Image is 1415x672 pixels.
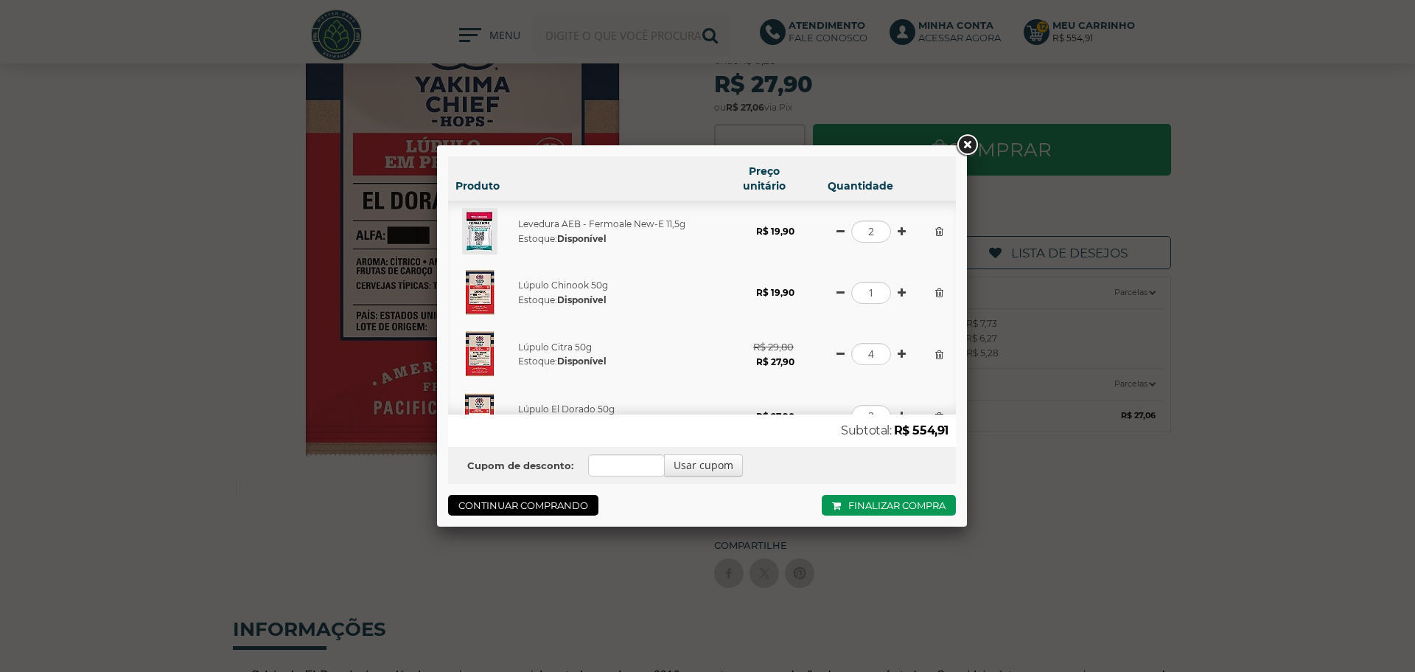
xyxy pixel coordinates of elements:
[518,218,685,229] a: Levedura AEB - Fermoale New-E 11,5g
[518,233,607,244] span: Estoque:
[518,280,608,291] a: Lúpulo Chinook 50g
[727,164,801,193] h6: Preço unitário
[462,208,497,254] img: Levedura AEB - Fermoale New-E 11,5g
[841,423,891,437] span: Subtotal:
[816,179,904,193] h6: Quantidade
[464,269,495,316] img: Lúpulo Chinook 50g
[557,294,607,305] strong: Disponível
[455,179,713,193] h6: Produto
[756,287,794,298] strong: R$ 19,90
[664,454,743,477] button: Usar cupom
[753,341,794,353] s: R$ 29,80
[894,423,948,437] strong: R$ 554,91
[822,495,956,516] a: Finalizar compra
[467,460,573,471] b: Cupom de desconto:
[464,330,495,378] img: Lúpulo Citra 50g
[448,495,598,516] a: Continuar comprando
[756,410,794,421] strong: R$ 27,90
[557,356,607,367] strong: Disponível
[518,294,607,305] span: Estoque:
[518,341,592,352] a: Lúpulo Citra 50g
[954,132,980,159] a: Close
[756,356,794,367] strong: R$ 27,90
[518,403,615,414] a: Lúpulo El Dorado 50g
[464,392,495,440] img: Lúpulo El Dorado 50g
[557,233,607,244] strong: Disponível
[518,356,607,367] span: Estoque:
[756,226,794,237] strong: R$ 19,90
